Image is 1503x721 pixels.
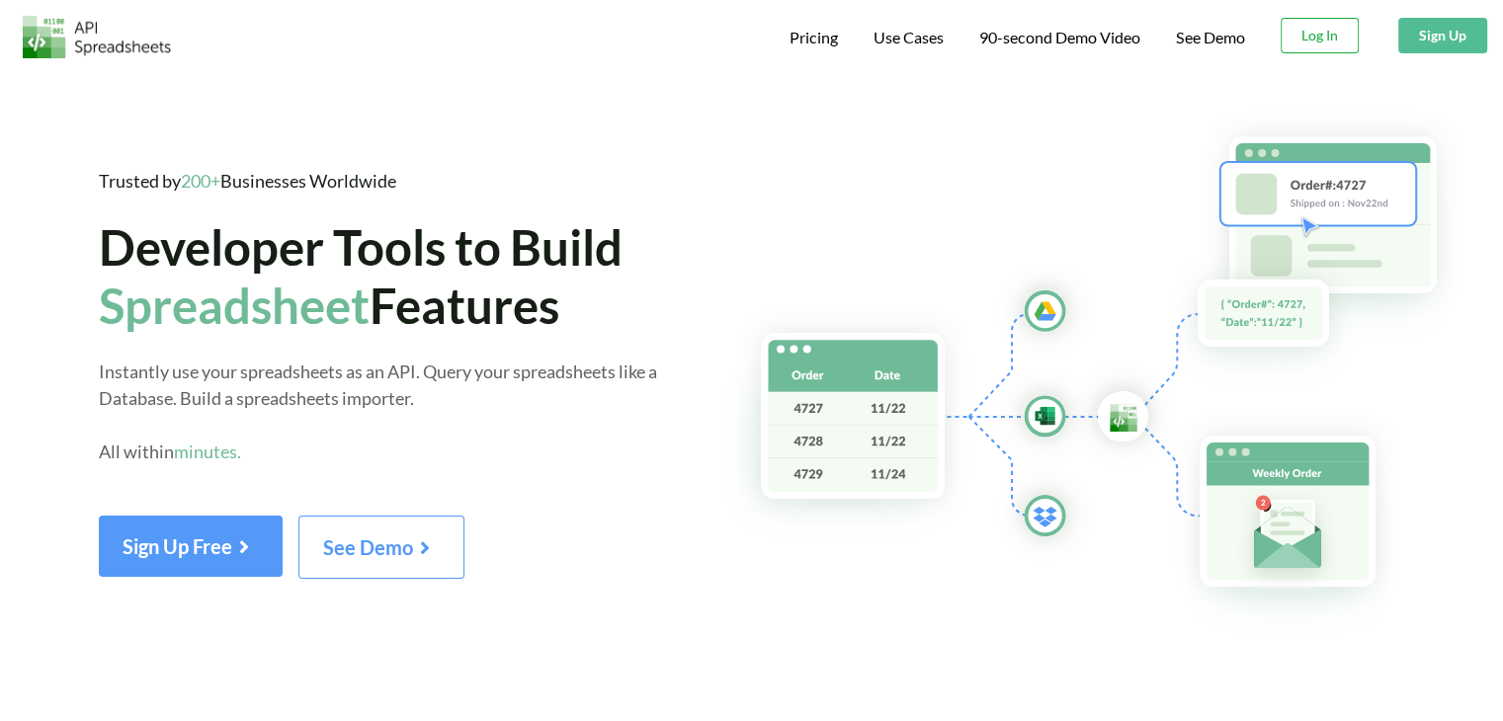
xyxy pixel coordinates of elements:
[23,16,171,58] img: Logo.png
[874,28,944,46] span: Use Cases
[979,30,1140,45] span: 90-second Demo Video
[721,109,1503,635] img: Hero Spreadsheet Flow
[99,516,283,577] button: Sign Up Free
[99,170,396,192] span: Trusted by Businesses Worldwide
[790,28,838,46] span: Pricing
[99,217,623,334] span: Developer Tools to Build Features
[123,534,259,558] span: Sign Up Free
[1176,28,1245,48] a: See Demo
[1398,18,1487,53] button: Sign Up
[181,170,220,192] span: 200+
[99,360,657,462] span: Instantly use your spreadsheets as an API. Query your spreadsheets like a Database. Build a sprea...
[99,276,370,334] span: Spreadsheet
[174,441,241,462] span: minutes.
[298,516,464,579] button: See Demo
[1281,18,1359,53] button: Log In
[323,535,440,559] span: See Demo
[298,542,464,559] a: See Demo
